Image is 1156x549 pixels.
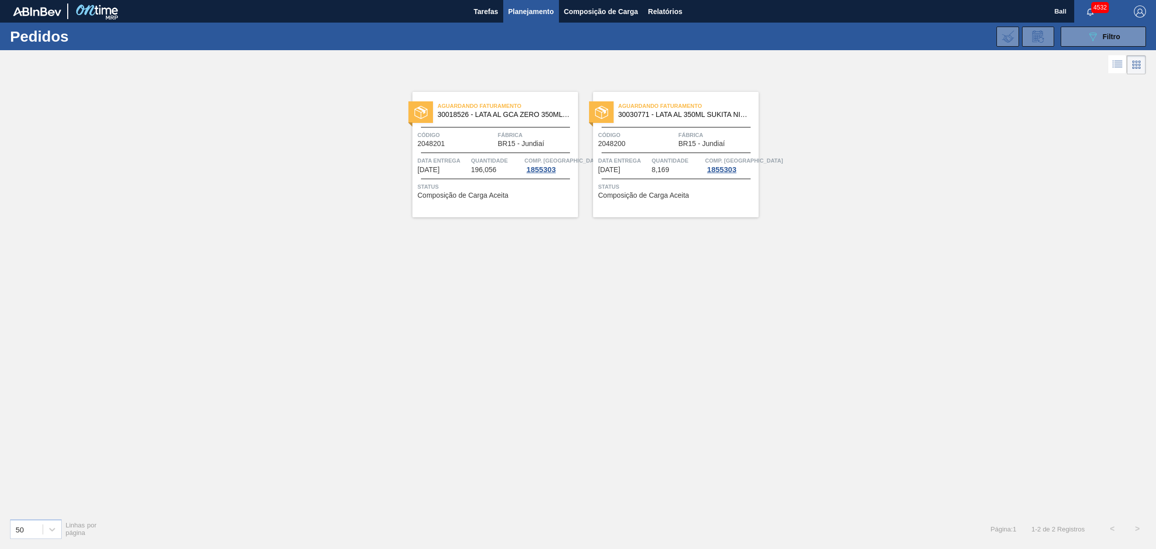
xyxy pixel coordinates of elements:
span: 30018526 - LATA AL GCA ZERO 350ML NIV23 [438,111,570,118]
span: Composição de Carga Aceita [598,192,689,199]
span: Código [417,130,495,140]
span: Comp. Carga [524,156,602,166]
span: Aguardando Faturamento [618,101,759,111]
button: > [1125,516,1150,541]
span: 196,056 [471,166,497,174]
span: Planejamento [508,6,554,18]
span: Data Entrega [598,156,649,166]
span: Fábrica [678,130,756,140]
button: Filtro [1061,27,1146,47]
span: Relatórios [648,6,682,18]
a: statusAguardando Faturamento30018526 - LATA AL GCA ZERO 350ML NIV23Código2048201FábricaBR15 - Jun... [397,92,578,217]
button: Notificações [1074,5,1106,19]
div: 50 [16,525,24,533]
span: Comp. Carga [705,156,783,166]
img: Logout [1134,6,1146,18]
span: BR15 - Jundiaí [498,140,544,148]
span: Data Entrega [417,156,469,166]
span: Página : 1 [990,525,1016,533]
span: Composição de Carga Aceita [417,192,508,199]
span: 08/10/2025 [417,166,440,174]
div: Solicitação de Revisão de Pedidos [1022,27,1054,47]
a: Comp. [GEOGRAPHIC_DATA]1855303 [524,156,575,174]
span: Filtro [1103,33,1120,41]
h1: Pedidos [10,31,164,42]
span: Código [598,130,676,140]
span: Linhas por página [66,521,97,536]
span: Quantidade [652,156,703,166]
span: BR15 - Jundiaí [678,140,725,148]
span: Status [598,182,756,192]
a: statusAguardando Faturamento30030771 - LATA AL 350ML SUKITA NIV24Código2048200FábricaBR15 - Jundi... [578,92,759,217]
span: Fábrica [498,130,575,140]
a: Comp. [GEOGRAPHIC_DATA]1855303 [705,156,756,174]
img: status [414,106,427,119]
span: Quantidade [471,156,522,166]
span: Composição de Carga [564,6,638,18]
span: 30030771 - LATA AL 350ML SUKITA NIV24 [618,111,751,118]
span: 2048200 [598,140,626,148]
img: status [595,106,608,119]
span: Tarefas [474,6,498,18]
div: Visão em Lista [1108,55,1127,74]
div: Visão em Cards [1127,55,1146,74]
span: 4532 [1091,2,1109,13]
span: Aguardando Faturamento [438,101,578,111]
span: Status [417,182,575,192]
span: 2048201 [417,140,445,148]
span: 1 - 2 de 2 Registros [1032,525,1085,533]
span: 08/10/2025 [598,166,620,174]
span: 8,169 [652,166,669,174]
div: 1855303 [524,166,557,174]
img: TNhmsLtSVTkK8tSr43FrP2fwEKptu5GPRR3wAAAABJRU5ErkJggg== [13,7,61,16]
button: < [1100,516,1125,541]
div: Importar Negociações dos Pedidos [996,27,1019,47]
div: 1855303 [705,166,738,174]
